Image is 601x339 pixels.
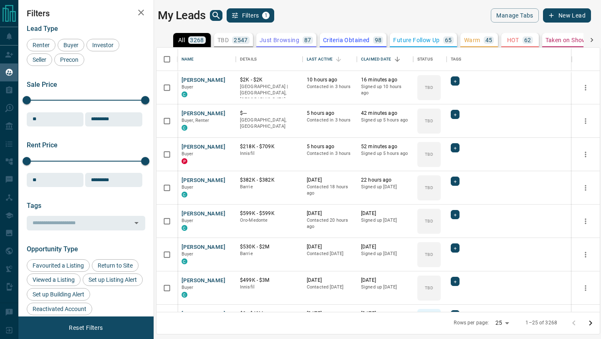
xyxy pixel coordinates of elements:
[524,37,531,43] p: 62
[240,117,298,130] p: [GEOGRAPHIC_DATA], [GEOGRAPHIC_DATA]
[182,125,187,131] div: condos.ca
[240,243,298,250] p: $530K - $2M
[303,48,357,71] div: Last Active
[263,13,269,18] span: 1
[451,76,460,86] div: +
[92,259,139,272] div: Return to Site
[579,115,592,127] button: more
[307,117,353,124] p: Contacted in 3 hours
[582,315,599,331] button: Go to next page
[30,291,87,298] span: Set up Building Alert
[579,215,592,228] button: more
[178,37,185,43] p: All
[27,25,58,33] span: Lead Type
[240,210,298,217] p: $599K - $599K
[447,48,572,71] div: Tags
[86,276,140,283] span: Set up Listing Alert
[391,53,403,65] button: Sort
[182,84,194,90] span: Buyer
[579,248,592,261] button: more
[361,217,409,224] p: Signed up [DATE]
[182,243,225,251] button: [PERSON_NAME]
[61,42,81,48] span: Buyer
[182,277,225,285] button: [PERSON_NAME]
[579,282,592,294] button: more
[27,303,92,315] div: Reactivated Account
[240,284,298,291] p: Innisfil
[333,53,344,65] button: Sort
[413,48,447,71] div: Status
[63,321,108,335] button: Reset Filters
[357,48,413,71] div: Claimed Date
[525,319,557,326] p: 1–25 of 3268
[361,210,409,217] p: [DATE]
[507,37,519,43] p: HOT
[182,185,194,190] span: Buyer
[454,210,457,219] span: +
[182,110,225,118] button: [PERSON_NAME]
[454,311,457,319] span: +
[417,48,433,71] div: Status
[30,306,89,312] span: Reactivated Account
[361,48,391,71] div: Claimed Date
[182,151,194,157] span: Buyer
[54,53,84,66] div: Precon
[451,48,462,71] div: Tags
[307,277,353,284] p: [DATE]
[27,141,58,149] span: Rent Price
[27,81,57,89] span: Sale Price
[86,39,119,51] div: Investor
[210,10,222,21] button: search button
[307,243,353,250] p: [DATE]
[307,250,353,257] p: Contacted [DATE]
[451,143,460,152] div: +
[545,37,598,43] p: Taken on Showings
[361,250,409,257] p: Signed up [DATE]
[425,251,433,258] p: TBD
[182,91,187,97] div: condos.ca
[27,39,56,51] div: Renter
[307,76,353,83] p: 10 hours ago
[240,143,298,150] p: $218K - $709K
[375,37,382,43] p: 98
[30,276,78,283] span: Viewed a Listing
[240,250,298,257] p: Barrie
[27,288,90,301] div: Set up Building Alert
[182,218,194,223] span: Buyer
[425,285,433,291] p: TBD
[131,217,142,229] button: Open
[27,53,52,66] div: Seller
[304,37,311,43] p: 87
[307,177,353,184] p: [DATE]
[361,143,409,150] p: 52 minutes ago
[182,192,187,197] div: condos.ca
[58,39,84,51] div: Buyer
[30,262,87,269] span: Favourited a Listing
[307,217,353,230] p: Contacted 20 hours ago
[234,37,248,43] p: 2547
[425,151,433,157] p: TBD
[83,273,143,286] div: Set up Listing Alert
[260,37,299,43] p: Just Browsing
[361,150,409,157] p: Signed up 5 hours ago
[307,310,353,317] p: [DATE]
[182,177,225,185] button: [PERSON_NAME]
[95,262,136,269] span: Return to Site
[240,310,298,317] p: $0 - $48M
[236,48,303,71] div: Details
[240,48,257,71] div: Details
[361,110,409,117] p: 42 minutes ago
[454,244,457,252] span: +
[454,319,489,326] p: Rows per page:
[27,8,145,18] h2: Filters
[182,285,194,290] span: Buyer
[182,258,187,264] div: condos.ca
[425,218,433,224] p: TBD
[240,184,298,190] p: Barrie
[307,210,353,217] p: [DATE]
[454,110,457,119] span: +
[323,37,370,43] p: Criteria Obtained
[425,185,433,191] p: TBD
[182,292,187,298] div: condos.ca
[182,225,187,231] div: condos.ca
